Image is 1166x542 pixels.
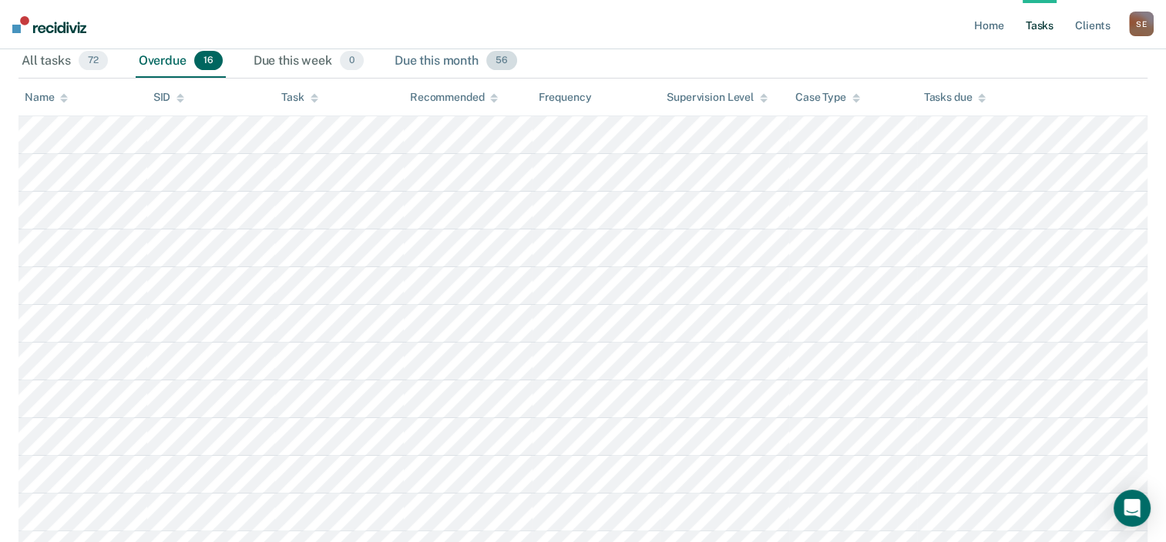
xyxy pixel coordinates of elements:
span: 16 [194,51,223,71]
div: All tasks72 [18,45,111,79]
div: Due this month56 [391,45,520,79]
div: Task [281,91,318,104]
div: SID [153,91,185,104]
div: Supervision Level [667,91,768,104]
div: Case Type [795,91,860,104]
span: 72 [79,51,108,71]
img: Recidiviz [12,16,86,33]
button: SE [1129,12,1154,36]
div: Name [25,91,68,104]
div: S E [1129,12,1154,36]
div: Tasks due [923,91,986,104]
span: 56 [486,51,517,71]
div: Overdue16 [136,45,226,79]
div: Due this week0 [250,45,367,79]
span: 0 [340,51,364,71]
div: Recommended [410,91,498,104]
div: Frequency [539,91,592,104]
div: Open Intercom Messenger [1114,490,1151,527]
